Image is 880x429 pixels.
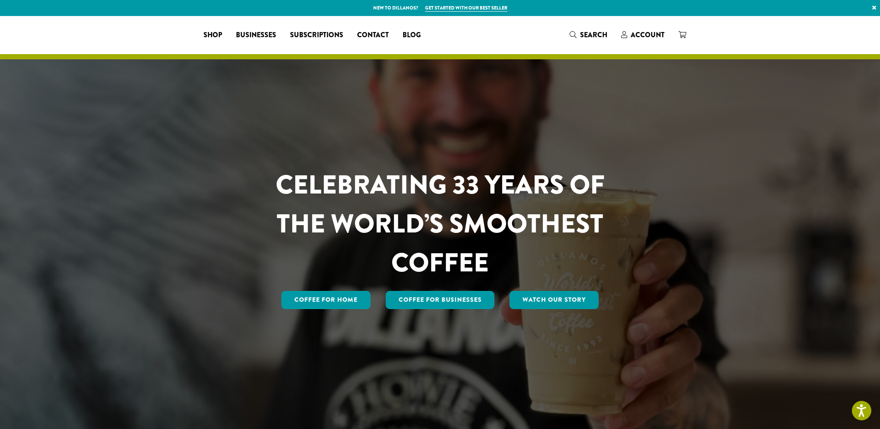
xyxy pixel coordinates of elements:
[386,291,495,309] a: Coffee For Businesses
[425,4,507,12] a: Get started with our best seller
[403,30,421,41] span: Blog
[563,28,614,42] a: Search
[236,30,276,41] span: Businesses
[580,30,607,40] span: Search
[631,30,664,40] span: Account
[290,30,343,41] span: Subscriptions
[281,291,371,309] a: Coffee for Home
[197,28,229,42] a: Shop
[509,291,599,309] a: Watch Our Story
[250,165,630,282] h1: CELEBRATING 33 YEARS OF THE WORLD’S SMOOTHEST COFFEE
[203,30,222,41] span: Shop
[357,30,389,41] span: Contact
